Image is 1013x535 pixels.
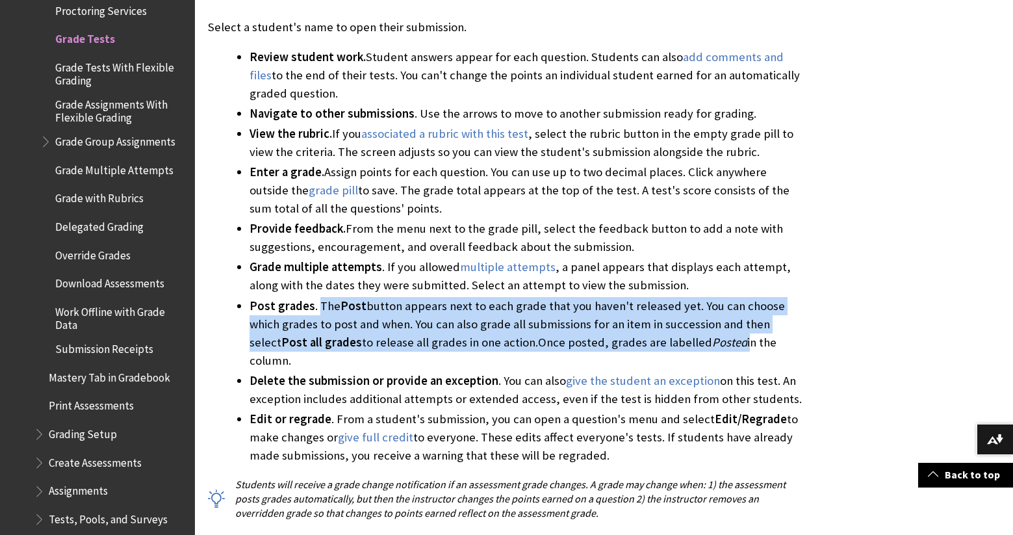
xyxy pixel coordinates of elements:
span: Grade Tests [55,28,115,46]
span: Submission Receipts [55,338,153,356]
span: Grade Multiple Attempts [55,159,173,177]
span: Post grades [250,298,315,313]
span: associated a rubric with this test [361,126,528,141]
span: to release all grades in one action. [362,335,538,350]
li: Once posted, grades are labelled in the column. [250,297,808,370]
span: Edit/Regrade [715,411,787,426]
span: Assignments [49,480,108,498]
span: . The [315,298,340,313]
span: to make changes or [250,411,798,445]
span: . If you allowed [382,259,460,274]
span: button appears next to each grade that you haven't released yet. You can choose which grades to p... [250,298,785,350]
span: Download Assessments [55,273,164,291]
span: multiple attempts [460,259,556,274]
span: Post [340,298,366,313]
span: Tests, Pools, and Surveys [49,508,168,526]
span: From the menu next to the grade pill, select the feedback button to add a note with suggestions, ... [250,221,783,254]
span: Enter a grade. [250,164,324,179]
span: Assign points for each question. You can use up to two decimal places. Click anywhere outside the [250,164,767,198]
span: to save. The grade total appears at the top of the test. A test's score consists of the sum total... [250,183,789,216]
span: Delete the submission or provide an exception [250,373,498,388]
span: Grade Assignments With Flexible Grading [55,94,186,124]
span: . You can also [498,373,566,388]
span: . Use the arrows to move to another submission ready for grading. [415,106,756,121]
p: Students will receive a grade change notification if an assessment grade changes. A grade may cha... [208,477,808,521]
span: View the rubric. [250,126,332,141]
a: grade pill [309,183,358,198]
span: Delegated Grading [55,216,144,233]
span: Create Assessments [49,452,142,469]
span: give the student an exception [566,373,720,388]
span: Print Assessments [49,395,134,413]
span: Navigate to other submissions [250,106,415,121]
a: give full credit [338,430,413,445]
a: add comments and files [250,49,784,83]
span: Grading Setup [49,423,117,441]
span: Posted [712,335,747,350]
span: Student answers appear for each question. Students can also [366,49,683,64]
span: Grade with Rubrics [55,188,144,205]
span: Mastery Tab in Gradebook [49,367,170,384]
a: multiple attempts [460,259,556,275]
span: to the end of their tests. You can't change the points an individual student earned for an automa... [250,68,800,101]
span: Review student work. [250,49,366,64]
span: to everyone. These edits affect everyone's tests. If students have already made submissions, you ... [250,430,793,463]
span: Provide feedback. [250,221,346,236]
span: . From a student's submission, you can open a question's menu and select [331,411,715,426]
span: Work Offline with Grade Data [55,301,186,332]
a: associated a rubric with this test [361,126,528,142]
span: Grade Tests With Flexible Grading [55,57,186,87]
a: give the student an exception [566,373,720,389]
span: Grade multiple attempts [250,259,382,274]
span: Select a student's name to open their submission. [208,20,467,34]
span: Override Grades [55,244,131,262]
span: give full credit [338,430,413,445]
span: Post all grades [281,335,362,350]
span: on this test. An exception includes additional attempts or extended access, even if the test is h... [250,373,802,406]
span: Edit or regrade [250,411,331,426]
span: If you [332,126,361,141]
a: Back to top [918,463,1013,487]
span: Grade Group Assignments [55,131,175,148]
